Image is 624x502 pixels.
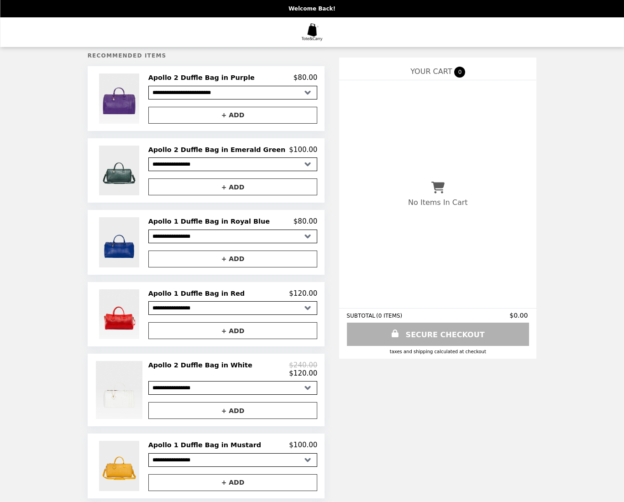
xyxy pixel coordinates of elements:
p: $80.00 [294,73,318,82]
h2: Apollo 1 Duffle Bag in Red [148,289,248,298]
img: Apollo 1 Duffle Bag in Mustard [99,441,142,491]
select: Select a product variant [148,230,318,243]
span: ( 0 ITEMS ) [376,313,402,319]
select: Select a product variant [148,301,318,315]
select: Select a product variant [148,86,318,99]
p: $240.00 [289,361,317,369]
p: $100.00 [289,441,317,449]
img: Brand Logo [299,23,325,42]
h2: Apollo 2 Duffle Bag in Purple [148,73,258,82]
button: + ADD [148,251,318,267]
span: SUBTOTAL [346,313,376,319]
select: Select a product variant [148,453,318,467]
h2: Apollo 2 Duffle Bag in White [148,361,256,369]
img: Apollo 1 Duffle Bag in Red [99,289,142,339]
select: Select a product variant [148,157,318,171]
h2: Apollo 2 Duffle Bag in Emerald Green [148,146,289,154]
p: $120.00 [289,289,317,298]
select: Select a product variant [148,381,318,395]
h2: Apollo 1 Duffle Bag in Mustard [148,441,265,449]
h2: Apollo 1 Duffle Bag in Royal Blue [148,217,273,225]
button: + ADD [148,107,318,124]
p: $100.00 [289,146,317,154]
p: Welcome Back! [288,5,336,12]
img: Apollo 2 Duffle Bag in White [96,361,145,419]
button: + ADD [148,322,318,339]
img: Apollo 1 Duffle Bag in Royal Blue [99,217,142,267]
div: Taxes and Shipping calculated at checkout [346,349,529,354]
p: No Items In Cart [408,198,467,207]
img: Apollo 2 Duffle Bag in Emerald Green [99,146,142,195]
span: YOUR CART [410,67,452,76]
p: $80.00 [294,217,318,225]
button: + ADD [148,474,318,491]
span: 0 [454,67,465,78]
span: $0.00 [509,312,529,319]
button: + ADD [148,178,318,195]
p: $120.00 [289,369,317,377]
button: + ADD [148,402,318,419]
img: Apollo 2 Duffle Bag in Purple [99,73,142,123]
